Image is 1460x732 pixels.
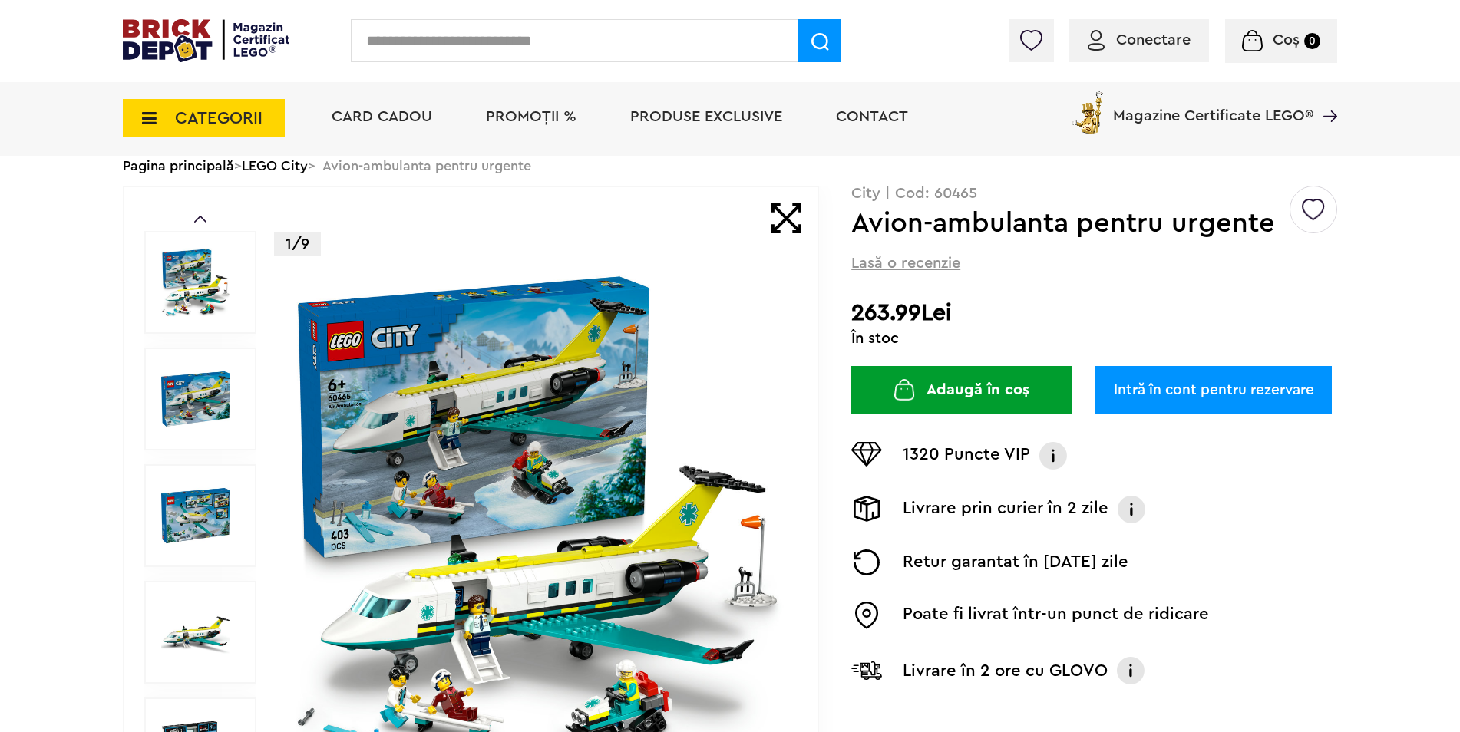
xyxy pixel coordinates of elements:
h2: 263.99Lei [851,299,1337,327]
a: Magazine Certificate LEGO® [1313,88,1337,104]
img: Livrare Glovo [851,661,882,680]
img: Avion-ambulanta pentru urgente [161,364,230,434]
a: Pagina principală [123,159,234,173]
a: Prev [194,216,206,223]
h1: Avion-ambulanta pentru urgente [851,209,1287,237]
span: Lasă o recenzie [851,252,960,274]
a: Card Cadou [332,109,432,124]
a: Contact [836,109,908,124]
span: Coș [1273,32,1300,48]
p: Poate fi livrat într-un punct de ridicare [903,602,1209,629]
p: 1320 Puncte VIP [903,442,1030,470]
a: Produse exclusive [630,109,782,124]
div: În stoc [851,331,1337,346]
a: LEGO City [242,159,308,173]
span: CATEGORII [175,110,263,127]
span: Magazine Certificate LEGO® [1113,88,1313,124]
button: Adaugă în coș [851,366,1072,414]
img: Returnare [851,549,882,575]
img: Info livrare cu GLOVO [1115,655,1146,686]
p: Retur garantat în [DATE] zile [903,549,1128,575]
p: 1/9 [274,232,321,256]
img: Info VIP [1038,442,1069,470]
p: Livrare în 2 ore cu GLOVO [903,658,1108,683]
p: City | Cod: 60465 [851,186,1337,201]
span: Conectare [1116,32,1191,48]
img: Easybox [851,602,882,629]
img: Avion-ambulanta pentru urgente LEGO 60465 [161,481,230,550]
a: Intră în cont pentru rezervare [1095,366,1332,414]
a: PROMOȚII % [486,109,576,124]
img: Seturi Lego Avion-ambulanta pentru urgente [161,598,230,667]
div: > > Avion-ambulanta pentru urgente [123,146,1337,186]
a: Conectare [1088,32,1191,48]
p: Livrare prin curier în 2 zile [903,496,1108,523]
img: Info livrare prin curier [1116,496,1147,523]
small: 0 [1304,33,1320,49]
img: Puncte VIP [851,442,882,467]
img: Avion-ambulanta pentru urgente [161,248,230,317]
img: Livrare [851,496,882,522]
